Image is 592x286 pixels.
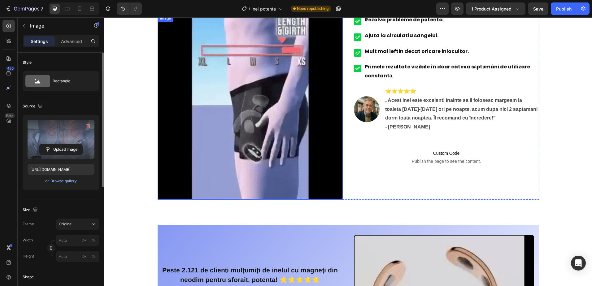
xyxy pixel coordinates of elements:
[41,5,43,12] p: 7
[297,6,329,11] span: Need republishing
[56,251,99,262] input: px%
[39,144,83,155] button: Upload Image
[551,2,577,15] button: Publish
[23,60,32,65] div: Style
[257,132,427,140] span: Custom Code
[23,274,34,280] div: Shape
[466,2,525,15] button: 1 product assigned
[45,177,49,185] span: or
[23,102,44,110] div: Source
[556,6,572,12] div: Publish
[260,30,364,37] strong: Mult mai ieftin decat oricare inlocuitor.
[471,6,511,12] span: 1 product assigned
[257,141,427,147] span: Publish the page to see the content.
[260,46,426,62] strong: Primele rezultate vizibile în doar câteva săptămâni de utilizare constantă.
[6,66,15,71] div: 450
[89,253,97,260] button: px
[50,178,77,184] button: Browse gallery
[281,107,326,112] strong: - [PERSON_NAME]
[281,70,434,105] p: ⭐⭐⭐⭐⭐
[281,80,433,103] strong: „Acest inel este excelent! Inainte sa il folosesc margeam la toaleta [DATE]-[DATE] ori pe noapte,...
[5,113,15,118] div: Beta
[61,38,82,45] p: Advanced
[533,6,543,11] span: Save
[81,253,88,260] button: %
[250,79,275,105] img: gempages_585809517271319235-bce8c67d-c3e4-4a39-964e-e3f5b240186c.webp
[81,236,88,244] button: %
[59,221,72,227] span: Original
[58,249,166,256] strong: Peste 2.121 de clienți mulțumiți de
[91,237,95,243] div: %
[31,38,48,45] p: Settings
[2,2,46,15] button: 7
[53,74,90,88] div: Rectangle
[104,17,592,286] iframe: Design area
[251,6,276,12] span: Inel potenta
[91,253,95,259] div: %
[82,253,87,259] div: px
[56,235,99,246] input: px%
[249,6,250,12] span: /
[528,2,548,15] button: Save
[23,221,34,227] label: Frame
[56,219,99,230] button: Original
[117,2,142,15] div: Undo/Redo
[23,237,33,243] label: Width
[82,237,87,243] div: px
[28,164,94,175] input: https://example.com/image.jpg
[30,22,83,29] p: Image
[571,256,586,271] div: Open Intercom Messenger
[260,15,334,22] strong: Ajuta la circulatia sangelui.
[89,236,97,244] button: px
[23,206,39,214] div: Size
[23,253,34,259] label: Height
